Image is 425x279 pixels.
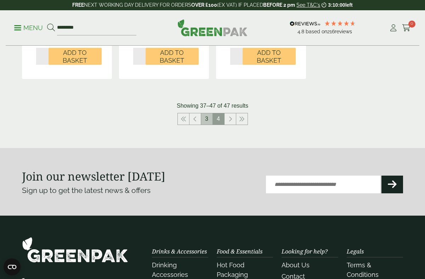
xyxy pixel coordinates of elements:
img: REVIEWS.io [290,21,321,26]
p: Sign up to get the latest news & offers [22,185,193,196]
a: 0 [402,23,411,33]
span: Add to Basket [248,49,291,64]
span: reviews [335,29,352,34]
span: 216 [327,29,335,34]
span: left [345,2,353,8]
button: Open CMP widget [4,258,21,275]
strong: FREE [72,2,84,8]
a: About Us [282,261,310,269]
a: Terms & Conditions [347,261,379,278]
a: Drinking Accessories [152,261,188,278]
i: My Account [389,24,398,32]
a: Menu [14,24,43,31]
div: 4.79 Stars [324,20,356,27]
span: 3:10:00 [328,2,345,8]
button: Add to Basket [243,48,296,65]
a: See T&C's [296,2,320,8]
span: 4.8 [297,29,306,34]
a: 3 [201,113,212,125]
img: GreenPak Supplies [22,237,128,263]
strong: Join our newsletter [DATE] [22,169,165,184]
a: Hot Food Packaging [217,261,248,278]
span: Add to Basket [53,49,97,64]
span: 0 [408,21,415,28]
span: Add to Basket [151,49,194,64]
p: Showing 37–47 of 47 results [177,102,248,110]
img: GreenPak Supplies [177,19,248,36]
button: Add to Basket [146,48,199,65]
span: 4 [213,113,224,125]
strong: BEFORE 2 pm [263,2,295,8]
button: Add to Basket [49,48,102,65]
i: Cart [402,24,411,32]
p: Menu [14,24,43,32]
strong: OVER £100 [191,2,217,8]
span: Based on [306,29,327,34]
